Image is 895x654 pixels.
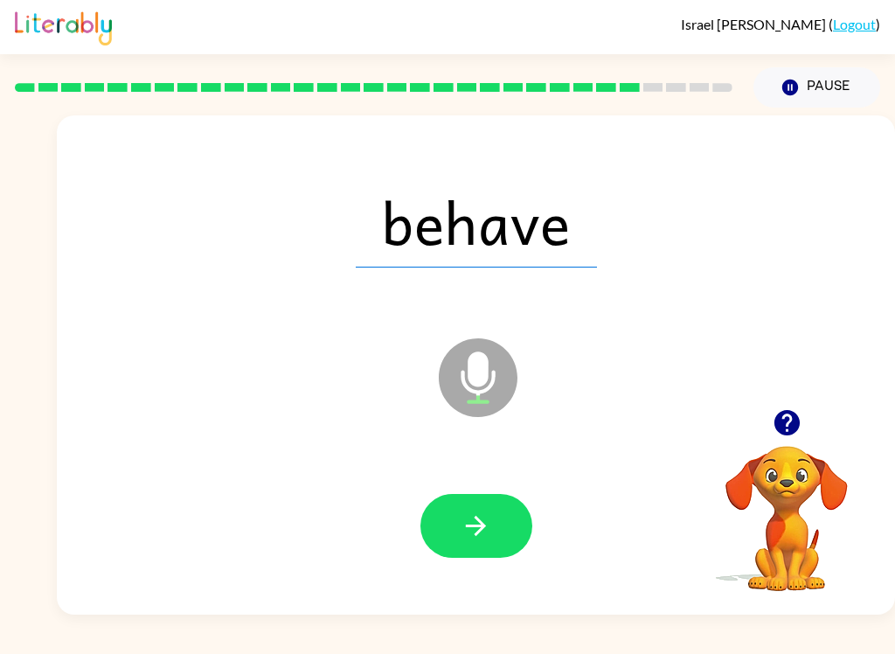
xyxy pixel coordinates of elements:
div: ( ) [681,16,880,32]
span: behave [356,177,597,268]
button: Pause [753,67,880,108]
video: Your browser must support playing .mp4 files to use Literably. Please try using another browser. [699,419,874,594]
span: Israel [PERSON_NAME] [681,16,829,32]
img: Literably [15,7,112,45]
a: Logout [833,16,876,32]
